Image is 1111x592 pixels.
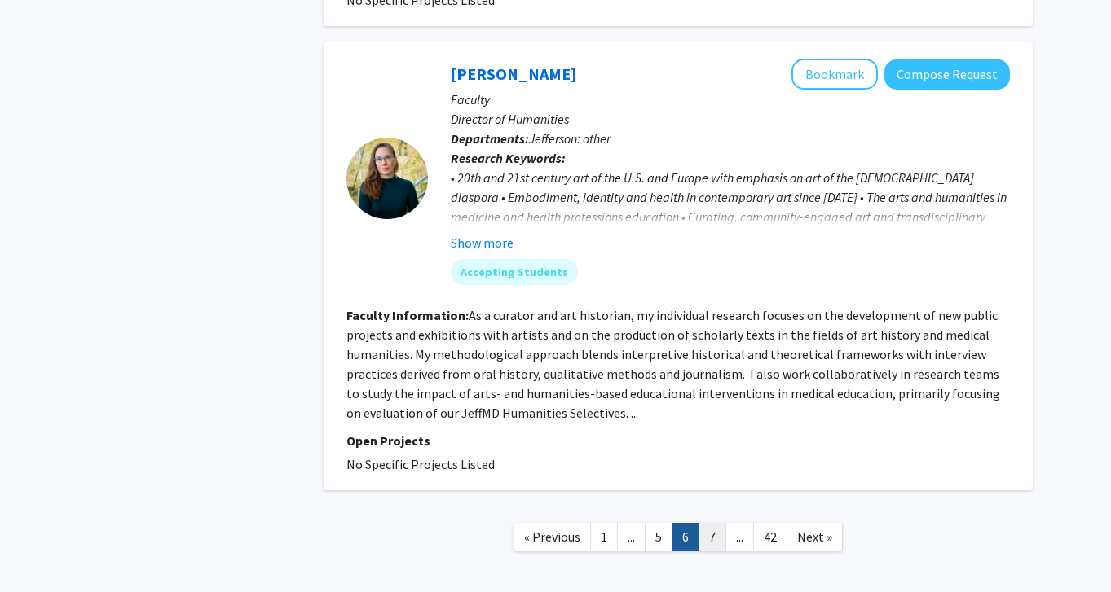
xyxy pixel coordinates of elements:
span: ... [628,528,635,545]
iframe: Chat [12,519,69,580]
button: Add Megan Voeller to Bookmarks [791,59,878,90]
button: Show more [451,233,514,252]
span: Next » [797,528,832,545]
span: ... [736,528,743,545]
mat-chip: Accepting Students [451,259,578,285]
a: [PERSON_NAME] [451,64,576,84]
a: Previous [514,523,591,551]
a: 1 [590,523,618,551]
span: Jefferson: other [529,130,611,147]
div: • 20th and 21st century art of the U.S. and Europe with emphasis on art of the [DEMOGRAPHIC_DATA]... [451,168,1010,246]
span: « Previous [524,528,580,545]
a: Next [787,523,843,551]
p: Open Projects [346,431,1010,450]
a: 42 [753,523,787,551]
p: Director of Humanities [451,109,1010,129]
button: Compose Request to Megan Voeller [884,59,1010,90]
a: 7 [699,523,726,551]
a: 5 [645,523,672,551]
b: Research Keywords: [451,150,566,166]
b: Faculty Information: [346,307,469,323]
span: No Specific Projects Listed [346,456,495,472]
a: 6 [672,523,699,551]
b: Departments: [451,130,529,147]
nav: Page navigation [324,506,1033,572]
p: Faculty [451,90,1010,109]
fg-read-more: As a curator and art historian, my individual research focuses on the development of new public p... [346,307,1000,421]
